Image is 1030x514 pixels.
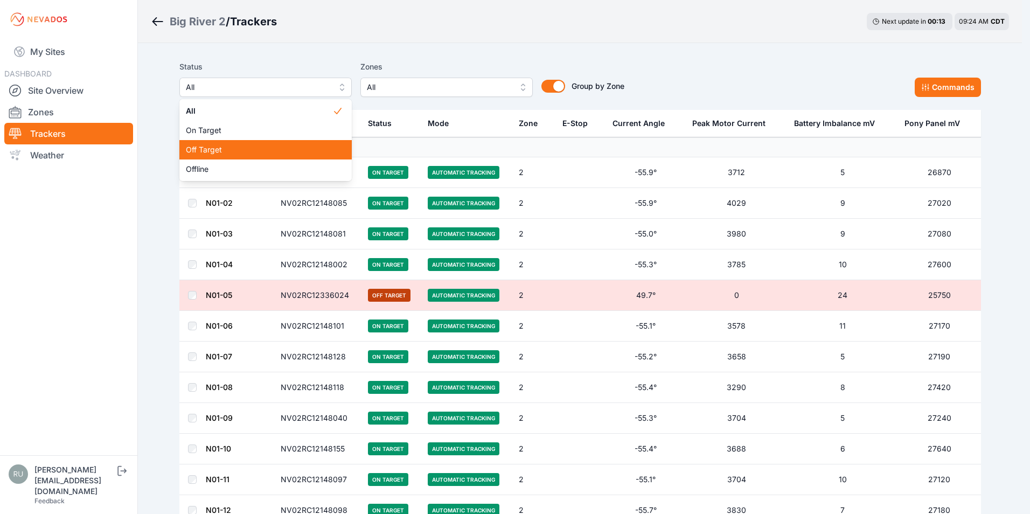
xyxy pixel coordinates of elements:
[186,144,332,155] span: Off Target
[186,164,332,175] span: Offline
[186,125,332,136] span: On Target
[186,81,330,94] span: All
[179,99,352,181] div: All
[186,106,332,116] span: All
[179,78,352,97] button: All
